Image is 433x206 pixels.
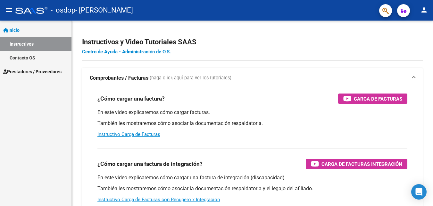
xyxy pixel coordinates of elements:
mat-icon: menu [5,6,13,14]
mat-expansion-panel-header: Comprobantes / Facturas (haga click aquí para ver los tutoriales) [82,68,423,88]
a: Centro de Ayuda - Administración de O.S. [82,49,171,55]
span: - [PERSON_NAME] [75,3,133,17]
mat-icon: person [420,6,428,14]
span: Inicio [3,27,20,34]
a: Instructivo Carga de Facturas con Recupero x Integración [97,197,220,202]
span: (haga click aquí para ver los tutoriales) [150,75,231,82]
p: También les mostraremos cómo asociar la documentación respaldatoria. [97,120,407,127]
strong: Comprobantes / Facturas [90,75,148,82]
div: Open Intercom Messenger [411,184,427,200]
h2: Instructivos y Video Tutoriales SAAS [82,36,423,48]
a: Instructivo Carga de Facturas [97,131,160,137]
span: - osdop [51,3,75,17]
p: En este video explicaremos cómo cargar facturas. [97,109,407,116]
span: Carga de Facturas [354,95,402,103]
span: Prestadores / Proveedores [3,68,62,75]
p: En este video explicaremos cómo cargar una factura de integración (discapacidad). [97,174,407,181]
h3: ¿Cómo cargar una factura? [97,94,165,103]
p: También les mostraremos cómo asociar la documentación respaldatoria y el legajo del afiliado. [97,185,407,192]
button: Carga de Facturas [338,94,407,104]
span: Carga de Facturas Integración [321,160,402,168]
h3: ¿Cómo cargar una factura de integración? [97,159,203,168]
button: Carga de Facturas Integración [306,159,407,169]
